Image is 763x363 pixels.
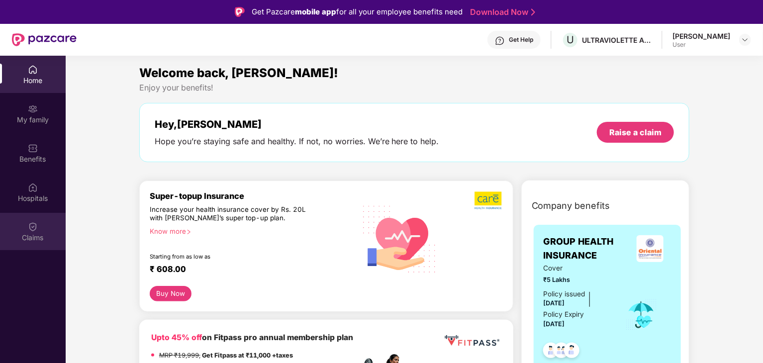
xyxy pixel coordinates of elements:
span: Company benefits [532,199,610,213]
div: Increase your health insurance cover by Rs. 20L with [PERSON_NAME]’s super top-up plan. [150,205,313,223]
b: Upto 45% off [151,333,202,342]
div: Enjoy your benefits! [139,83,690,93]
img: svg+xml;base64,PHN2ZyBpZD0iSG9tZSIgeG1sbnM9Imh0dHA6Ly93d3cudzMub3JnLzIwMDAvc3ZnIiB3aWR0aD0iMjAiIG... [28,65,38,75]
img: svg+xml;base64,PHN2ZyBpZD0iSG9zcGl0YWxzIiB4bWxucz0iaHR0cDovL3d3dy53My5vcmcvMjAwMC9zdmciIHdpZHRoPS... [28,182,38,192]
img: svg+xml;base64,PHN2ZyB4bWxucz0iaHR0cDovL3d3dy53My5vcmcvMjAwMC9zdmciIHhtbG5zOnhsaW5rPSJodHRwOi8vd3... [356,193,444,283]
button: Buy Now [150,286,192,301]
div: Hope you’re staying safe and healthy. If not, no worries. We’re here to help. [155,136,439,147]
img: fppp.png [443,332,501,350]
img: svg+xml;base64,PHN2ZyBpZD0iQ2xhaW0iIHhtbG5zPSJodHRwOi8vd3d3LnczLm9yZy8yMDAwL3N2ZyIgd2lkdGg9IjIwIi... [28,222,38,232]
span: ₹5 Lakhs [544,275,612,285]
img: icon [625,298,658,331]
div: Policy issued [544,289,585,299]
div: Get Pazcare for all your employee benefits need [252,6,463,18]
span: [DATE] [544,299,565,307]
div: ULTRAVIOLETTE AUTOMOTIVE PRIVATE LIMITED [582,35,652,45]
div: Policy Expiry [544,309,584,320]
div: Know more [150,227,350,234]
span: Welcome back, [PERSON_NAME]! [139,66,338,80]
div: Super-topup Insurance [150,191,356,201]
div: ₹ 608.00 [150,264,346,276]
b: on Fitpass pro annual membership plan [151,333,353,342]
span: [DATE] [544,320,565,328]
del: MRP ₹19,999, [159,352,200,359]
img: Logo [235,7,245,17]
span: GROUP HEALTH INSURANCE [544,235,629,263]
img: Stroke [531,7,535,17]
img: svg+xml;base64,PHN2ZyBpZD0iQmVuZWZpdHMiIHhtbG5zPSJodHRwOi8vd3d3LnczLm9yZy8yMDAwL3N2ZyIgd2lkdGg9Ij... [28,143,38,153]
span: right [186,229,191,235]
img: svg+xml;base64,PHN2ZyB3aWR0aD0iMjAiIGhlaWdodD0iMjAiIHZpZXdCb3g9IjAgMCAyMCAyMCIgZmlsbD0ibm9uZSIgeG... [28,104,38,114]
img: svg+xml;base64,PHN2ZyBpZD0iSGVscC0zMngzMiIgeG1sbnM9Imh0dHA6Ly93d3cudzMub3JnLzIwMDAvc3ZnIiB3aWR0aD... [495,36,505,46]
img: New Pazcare Logo [12,33,77,46]
span: U [567,34,574,46]
img: b5dec4f62d2307b9de63beb79f102df3.png [475,191,503,210]
div: Starting from as low as [150,253,313,260]
strong: Get Fitpass at ₹11,000 +taxes [202,352,293,359]
a: Download Now [470,7,532,17]
div: Hey, [PERSON_NAME] [155,118,439,130]
div: Get Help [509,36,533,44]
div: Raise a claim [609,127,662,138]
img: insurerLogo [637,235,664,262]
div: [PERSON_NAME] [672,31,730,41]
span: Cover [544,263,612,273]
img: svg+xml;base64,PHN2ZyBpZD0iRHJvcGRvd24tMzJ4MzIiIHhtbG5zPSJodHRwOi8vd3d3LnczLm9yZy8yMDAwL3N2ZyIgd2... [741,36,749,44]
div: User [672,41,730,49]
strong: mobile app [295,7,336,16]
